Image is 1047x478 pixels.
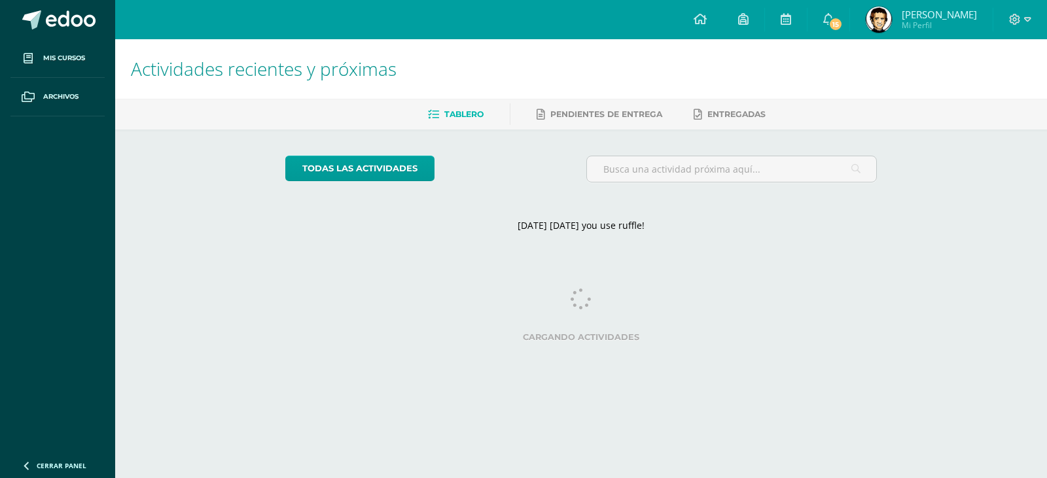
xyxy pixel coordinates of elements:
input: Busca una actividad próxima aquí... [587,156,877,182]
a: Entregadas [694,104,766,125]
span: Entregadas [707,109,766,119]
span: [PERSON_NAME] [902,8,977,21]
label: Cargando actividades [285,332,878,342]
a: Pendientes de entrega [537,104,662,125]
a: Tablero [428,104,484,125]
span: Mis cursos [43,53,85,63]
span: Pendientes de entrega [550,109,662,119]
span: Tablero [444,109,484,119]
span: Cerrar panel [37,461,86,470]
a: todas las Actividades [285,156,435,181]
a: Mis cursos [10,39,105,78]
span: Archivos [43,92,79,102]
span: Mi Perfil [902,20,977,31]
span: 15 [828,17,843,31]
img: 5a7259e555066f43de224bfb23f02520.png [866,7,892,33]
a: Archivos [10,78,105,116]
span: Actividades recientes y próximas [131,56,397,81]
div: [DATE] [DATE] you use ruffle! [115,219,1047,231]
